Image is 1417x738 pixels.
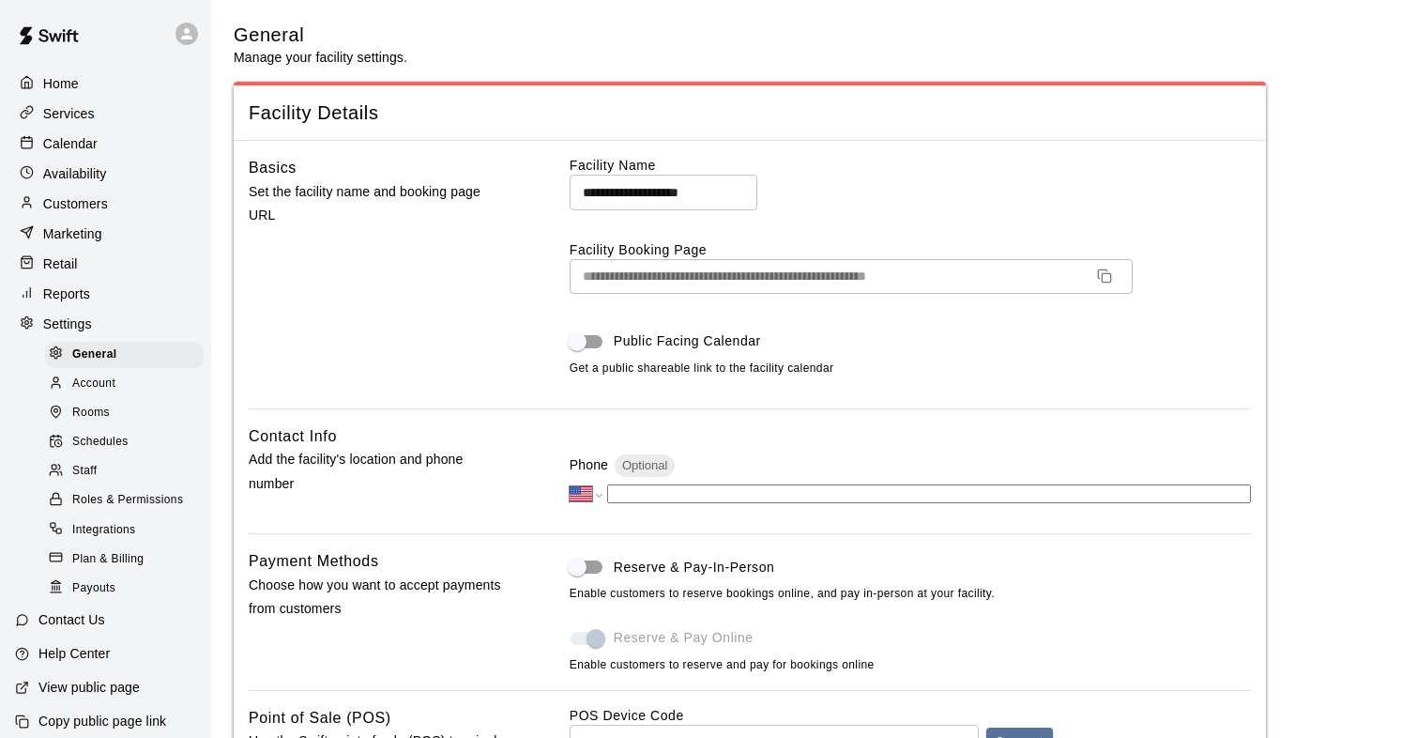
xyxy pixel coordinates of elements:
div: Staff [45,458,204,484]
p: Customers [43,194,108,213]
a: Customers [15,190,196,218]
div: Roles & Permissions [45,487,204,514]
a: Staff [45,457,211,486]
span: Get a public shareable link to the facility calendar [570,360,834,378]
h6: Contact Info [249,424,337,449]
a: Home [15,69,196,98]
span: Staff [72,462,97,481]
a: Retail [15,250,196,278]
span: Reserve & Pay-In-Person [614,558,775,577]
span: Facility Details [249,100,1251,126]
p: Choose how you want to accept payments from customers [249,574,510,621]
a: Rooms [45,399,211,428]
p: Availability [43,164,107,183]
a: Reports [15,280,196,308]
a: Roles & Permissions [45,486,211,515]
a: General [45,340,211,369]
label: Facility Name [570,156,1251,175]
span: Schedules [72,433,129,452]
label: Facility Booking Page [570,240,1251,259]
p: Calendar [43,134,98,153]
div: Plan & Billing [45,546,204,573]
a: Calendar [15,130,196,158]
span: Account [72,375,115,393]
p: Marketing [43,224,102,243]
a: Payouts [45,574,211,603]
a: Schedules [45,428,211,457]
span: Enable customers to reserve bookings online, and pay in-person at your facility. [570,585,1251,604]
span: Plan & Billing [72,550,144,569]
div: Integrations [45,517,204,544]
p: Help Center [38,644,110,663]
span: Payouts [72,579,115,598]
div: General [45,342,204,368]
p: Set the facility name and booking page URL [249,180,510,227]
p: Services [43,104,95,123]
div: Schedules [45,429,204,455]
span: Reserve & Pay Online [614,628,754,648]
h6: Payment Methods [249,549,379,574]
span: Rooms [72,404,110,423]
p: Home [43,74,79,93]
button: Copy URL [1089,261,1120,291]
p: Reports [43,284,90,303]
p: Retail [43,254,78,273]
span: Public Facing Calendar [614,331,761,351]
a: Integrations [45,515,211,545]
a: Marketing [15,220,196,248]
span: Integrations [72,521,136,540]
span: General [72,346,117,364]
p: Add the facility's location and phone number [249,448,510,495]
div: Account [45,371,204,397]
h5: General [234,23,407,48]
p: Copy public page link [38,712,166,730]
p: View public page [38,678,140,697]
span: Enable customers to reserve and pay for bookings online [570,658,875,671]
p: Manage your facility settings. [234,48,407,67]
h6: Basics [249,156,297,180]
a: Account [45,369,211,398]
a: Settings [15,310,196,338]
label: POS Device Code [570,708,684,723]
h6: Point of Sale (POS) [249,706,391,730]
p: Phone [570,455,608,474]
span: Roles & Permissions [72,491,183,510]
div: Rooms [45,400,204,426]
p: Settings [43,315,92,333]
span: Optional [615,458,675,472]
a: Availability [15,160,196,188]
p: Contact Us [38,610,105,629]
a: Plan & Billing [45,545,211,574]
a: Services [15,100,196,128]
div: Payouts [45,576,204,602]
